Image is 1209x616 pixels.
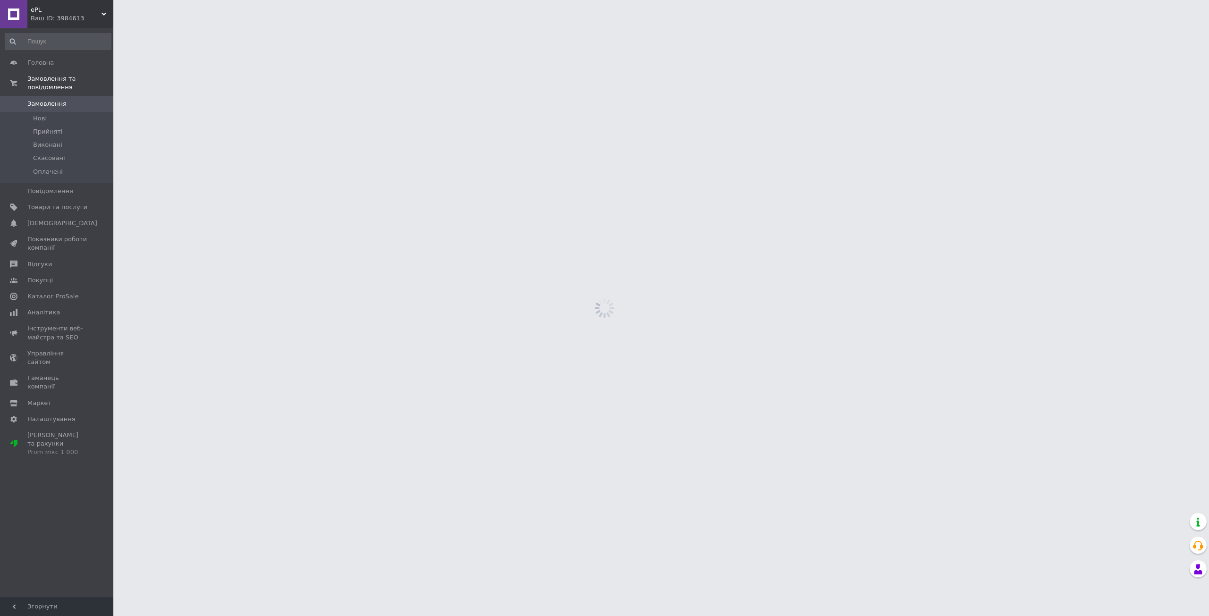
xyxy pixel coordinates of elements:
[27,448,87,456] div: Prom мікс 1 000
[31,6,102,14] span: ePL
[27,235,87,252] span: Показники роботи компанії
[27,415,76,423] span: Налаштування
[27,308,60,317] span: Аналітика
[33,127,62,136] span: Прийняті
[27,219,97,228] span: [DEMOGRAPHIC_DATA]
[33,141,62,149] span: Виконані
[27,260,52,269] span: Відгуки
[27,187,73,195] span: Повідомлення
[5,33,111,50] input: Пошук
[33,168,63,176] span: Оплачені
[27,100,67,108] span: Замовлення
[27,292,78,301] span: Каталог ProSale
[27,59,54,67] span: Головна
[27,374,87,391] span: Гаманець компанії
[27,349,87,366] span: Управління сайтом
[27,399,51,407] span: Маркет
[31,14,113,23] div: Ваш ID: 3984613
[27,203,87,211] span: Товари та послуги
[27,431,87,457] span: [PERSON_NAME] та рахунки
[27,324,87,341] span: Інструменти веб-майстра та SEO
[27,276,53,285] span: Покупці
[33,154,65,162] span: Скасовані
[33,114,47,123] span: Нові
[27,75,113,92] span: Замовлення та повідомлення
